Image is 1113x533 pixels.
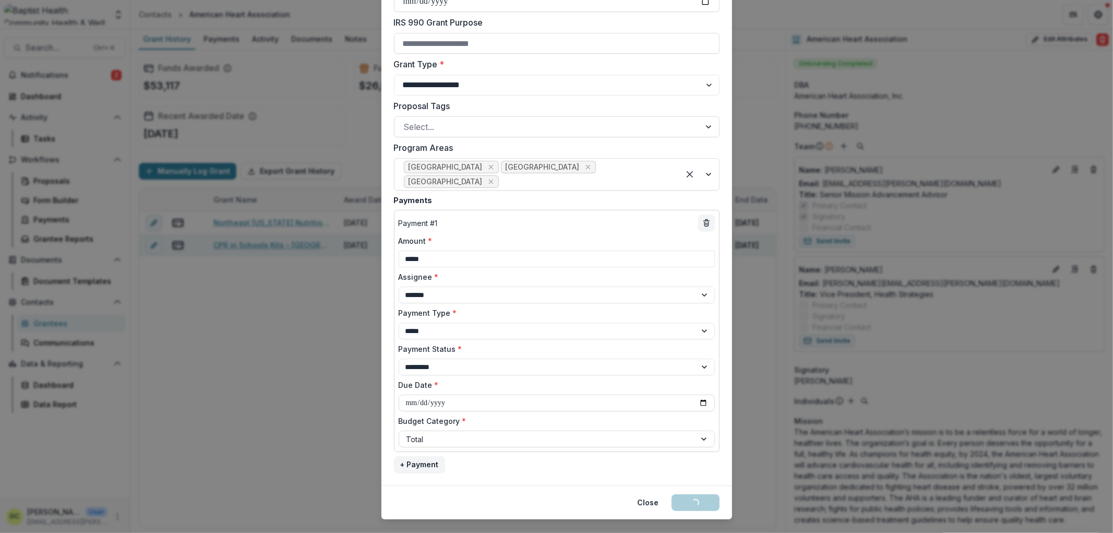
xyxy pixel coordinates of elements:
[399,235,709,246] label: Amount
[409,163,483,172] span: [GEOGRAPHIC_DATA]
[698,215,715,231] button: delete
[394,16,713,29] label: IRS 990 Grant Purpose
[399,271,709,282] label: Assignee
[583,162,593,172] div: Remove Clay County
[399,344,709,354] label: Payment Status
[394,100,713,112] label: Proposal Tags
[394,456,445,473] button: + Payment
[486,176,496,187] div: Remove Nassau County
[394,58,713,70] label: Grant Type
[399,307,709,318] label: Payment Type
[631,494,665,511] button: Close
[399,416,709,427] label: Budget Category
[486,162,496,172] div: Remove Baker County
[681,166,698,183] div: Clear selected options
[399,218,438,229] p: Payment # 1
[394,141,713,154] label: Program Areas
[506,163,580,172] span: [GEOGRAPHIC_DATA]
[409,177,483,186] span: [GEOGRAPHIC_DATA]
[399,380,709,390] label: Due Date
[394,195,713,206] label: Payments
